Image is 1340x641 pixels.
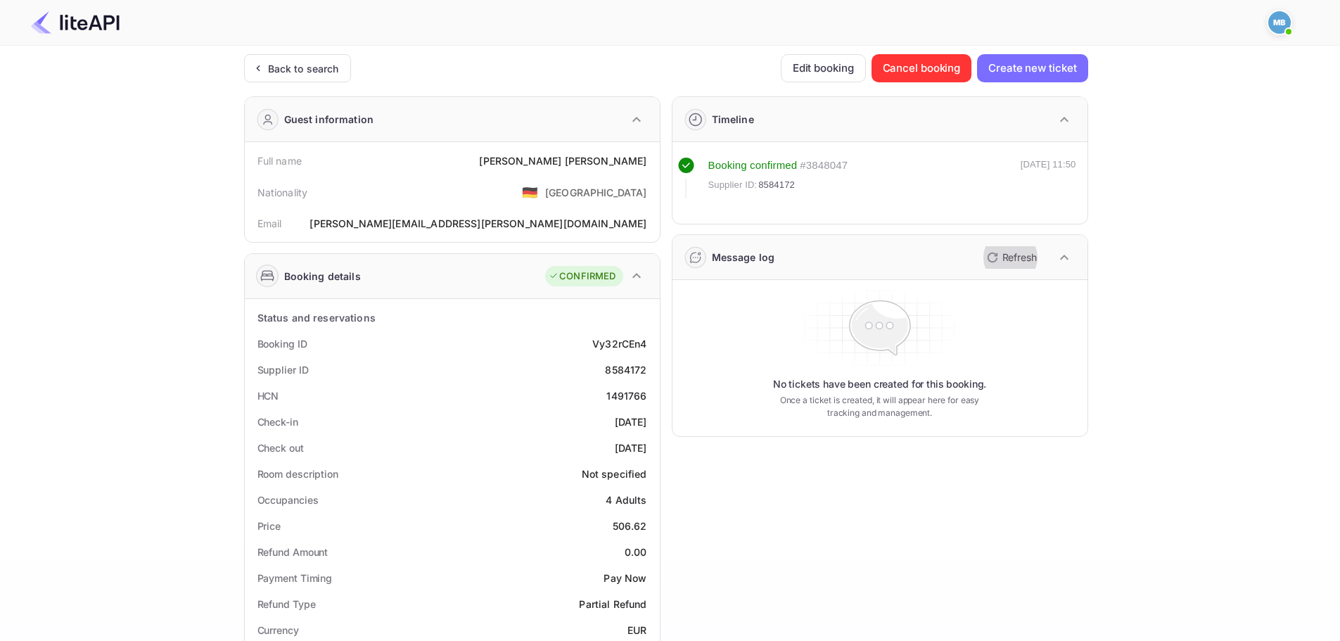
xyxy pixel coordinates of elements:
div: 0.00 [625,545,647,559]
div: Booking ID [257,336,307,351]
p: Once a ticket is created, it will appear here for easy tracking and management. [769,394,991,419]
div: Booking confirmed [708,158,798,174]
div: Partial Refund [579,597,646,611]
div: Check out [257,440,304,455]
div: Back to search [268,61,339,76]
p: Refresh [1002,250,1037,265]
div: 1491766 [606,388,646,403]
div: 4 Adults [606,493,646,507]
div: EUR [627,623,646,637]
div: Pay Now [604,571,646,585]
div: Supplier ID [257,362,309,377]
div: Currency [257,623,299,637]
p: No tickets have been created for this booking. [773,377,987,391]
div: Room description [257,467,338,481]
div: [DATE] [615,414,647,429]
button: Refresh [978,246,1042,269]
div: [DATE] [615,440,647,455]
div: Status and reservations [257,310,376,325]
div: [DATE] 11:50 [1021,158,1076,198]
span: 8584172 [758,178,795,192]
div: CONFIRMED [549,269,615,284]
img: LiteAPI Logo [31,11,120,34]
div: Refund Amount [257,545,328,559]
div: Price [257,519,281,533]
img: Mohcine Belkhir [1268,11,1291,34]
div: 506.62 [613,519,647,533]
div: Not specified [582,467,647,481]
button: Cancel booking [872,54,972,82]
div: Occupancies [257,493,319,507]
div: Full name [257,153,302,168]
div: Booking details [284,269,361,284]
div: 8584172 [605,362,646,377]
div: Email [257,216,282,231]
div: Guest information [284,112,374,127]
div: [PERSON_NAME][EMAIL_ADDRESS][PERSON_NAME][DOMAIN_NAME] [310,216,646,231]
div: # 3848047 [800,158,848,174]
div: Nationality [257,185,308,200]
div: [PERSON_NAME] [PERSON_NAME] [479,153,646,168]
div: [GEOGRAPHIC_DATA] [545,185,647,200]
div: Payment Timing [257,571,333,585]
div: Vy32rCEn4 [592,336,646,351]
div: Refund Type [257,597,316,611]
div: Timeline [712,112,754,127]
button: Edit booking [781,54,866,82]
div: HCN [257,388,279,403]
span: Supplier ID: [708,178,758,192]
div: Check-in [257,414,298,429]
button: Create new ticket [977,54,1087,82]
span: United States [522,179,538,205]
div: Message log [712,250,775,265]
